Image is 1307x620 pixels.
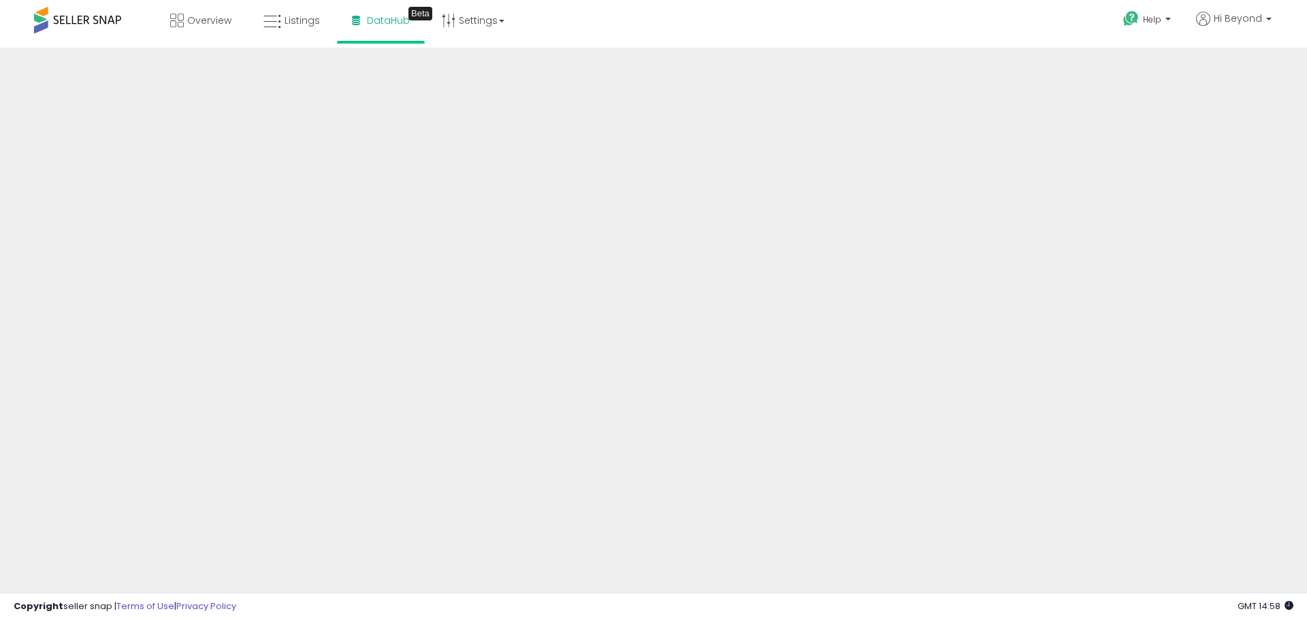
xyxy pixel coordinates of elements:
[14,600,63,613] strong: Copyright
[408,7,432,20] div: Tooltip anchor
[116,600,174,613] a: Terms of Use
[14,600,236,613] div: seller snap | |
[1143,14,1161,25] span: Help
[187,14,231,27] span: Overview
[1238,600,1293,613] span: 2025-09-8 14:58 GMT
[1214,12,1262,25] span: Hi Beyond
[176,600,236,613] a: Privacy Policy
[1196,12,1272,42] a: Hi Beyond
[1123,10,1140,27] i: Get Help
[285,14,320,27] span: Listings
[367,14,410,27] span: DataHub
